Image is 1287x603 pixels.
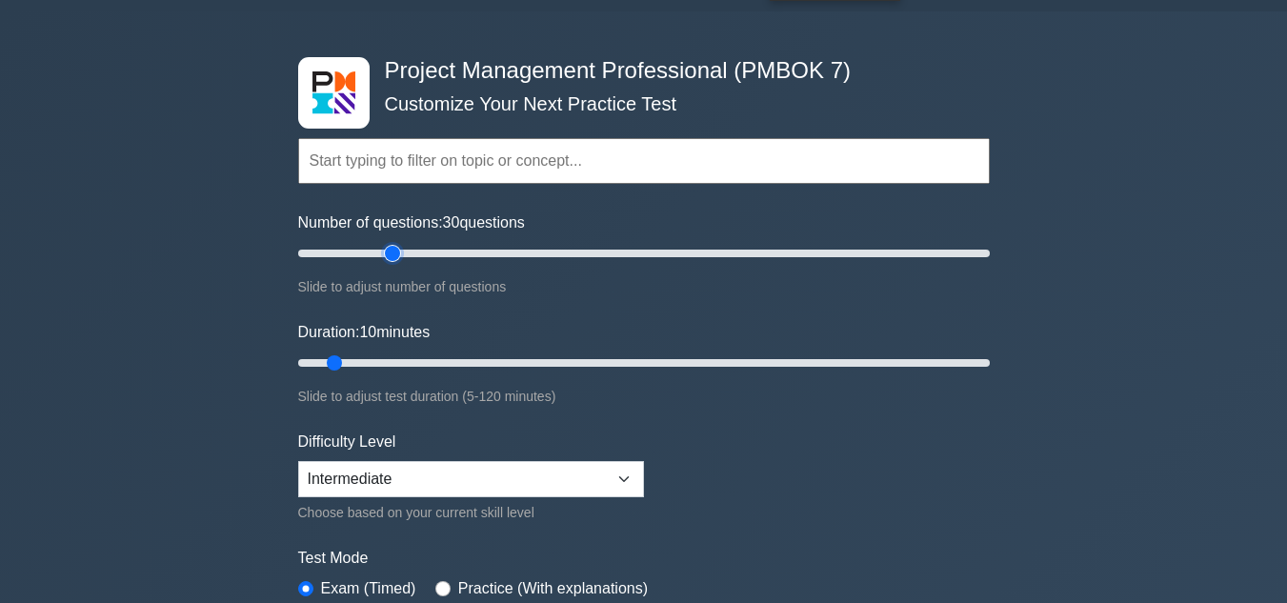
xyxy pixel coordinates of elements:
[298,547,990,570] label: Test Mode
[298,138,990,184] input: Start typing to filter on topic or concept...
[298,385,990,408] div: Slide to adjust test duration (5-120 minutes)
[443,214,460,231] span: 30
[298,431,396,453] label: Difficulty Level
[298,501,644,524] div: Choose based on your current skill level
[298,321,431,344] label: Duration: minutes
[458,577,648,600] label: Practice (With explanations)
[298,211,525,234] label: Number of questions: questions
[377,57,896,85] h4: Project Management Professional (PMBOK 7)
[298,275,990,298] div: Slide to adjust number of questions
[359,324,376,340] span: 10
[321,577,416,600] label: Exam (Timed)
